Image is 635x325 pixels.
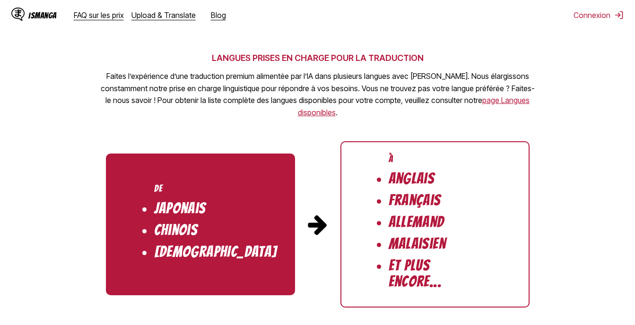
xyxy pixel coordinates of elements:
[574,10,610,20] font: Connexion
[11,8,74,23] a: IsManga LogoIsManga
[340,141,530,308] ul: Langues cibles
[389,154,393,164] div: À
[211,10,226,20] a: Blog
[389,236,446,252] li: Malaisien
[154,183,163,194] div: De
[131,10,196,20] a: Upload & Translate
[389,257,481,290] li: Et plus encore...
[614,10,624,20] img: Se déconnecter
[100,53,535,63] h2: LANGUES PRISES EN CHARGE POUR LA TRADUCTION
[11,8,25,21] img: IsManga Logo
[74,10,124,20] a: FAQ sur les prix
[574,10,624,20] button: Connexion
[389,214,444,230] li: Allemand
[154,200,206,216] li: Japonais
[154,244,278,260] li: [DEMOGRAPHIC_DATA]
[306,213,329,236] img: Flèche pointant de la langue source vers la langue cible
[389,171,435,187] li: Anglais
[106,154,295,295] ul: Langues sources
[28,11,57,20] div: IsManga
[298,95,530,117] a: Langues disponibles
[389,192,441,208] li: Français
[154,222,198,238] li: Chinois
[100,70,535,119] p: Faites l’expérience d’une traduction premium alimentée par l’IA dans plusieurs langues avec [PERS...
